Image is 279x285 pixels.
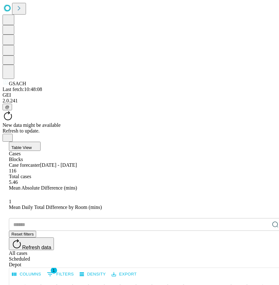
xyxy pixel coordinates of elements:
[78,269,107,279] button: Density
[9,231,36,237] button: Reset filters
[3,98,276,104] div: 2.0.241
[9,142,41,151] button: Table View
[9,168,16,173] span: 116
[22,245,51,250] span: Refresh data
[3,110,276,142] div: New data might be availableRefresh to update.Close
[9,179,18,185] span: 5.46
[9,204,102,210] span: Mean Daily Total Difference by Room (mins)
[3,87,42,92] span: Last fetch: 10:48:08
[9,199,11,204] span: 1
[11,145,32,150] span: Table View
[9,81,26,86] span: GSACH
[3,122,276,128] div: New data might be available
[45,269,75,279] button: Show filters
[11,232,34,236] span: Reset filters
[3,92,276,98] div: GEI
[9,174,31,179] span: Total cases
[10,269,43,279] button: Select columns
[5,105,10,109] span: @
[40,162,77,168] span: [DATE] - [DATE]
[9,162,40,168] span: Case forecaster
[3,134,13,142] button: Close
[110,269,138,279] button: Export
[51,267,57,274] span: 1
[3,104,12,110] button: @
[9,237,54,250] button: Refresh data
[9,185,77,191] span: Mean Absolute Difference (mins)
[3,128,276,134] div: Refresh to update.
